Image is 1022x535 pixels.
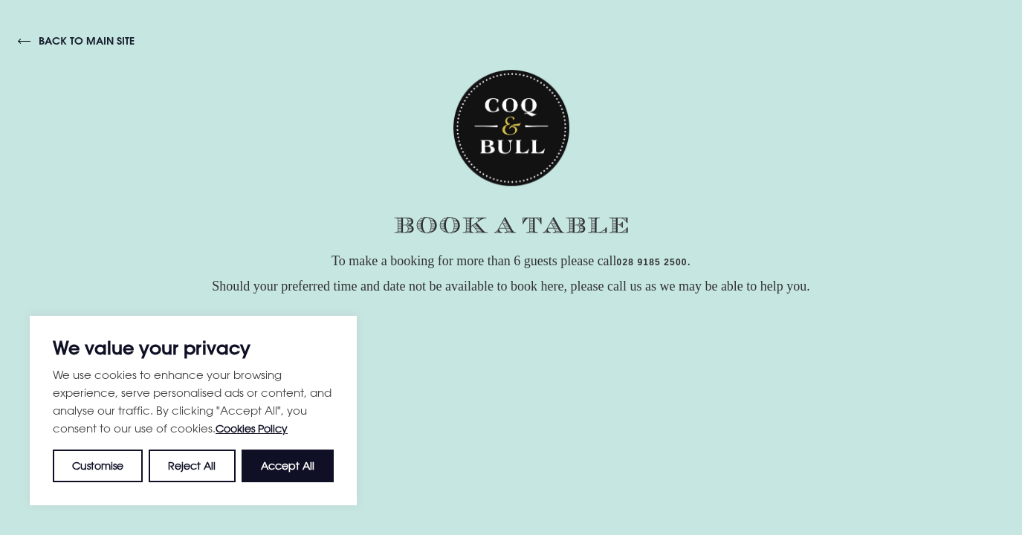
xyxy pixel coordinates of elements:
img: Book a table [394,217,628,233]
a: 028 9185 2500 [617,257,688,269]
a: Cookies Policy [216,422,288,435]
button: Reject All [149,450,235,482]
p: We value your privacy [53,339,334,357]
div: We value your privacy [30,316,357,505]
p: We use cookies to enhance your browsing experience, serve personalised ads or content, and analys... [53,366,334,438]
a: back to main site [18,34,135,48]
img: Coq & Bull [453,70,569,187]
button: Accept All [242,450,334,482]
button: Customise [53,450,143,482]
p: To make a booking for more than 6 guests please call . Should your preferred time and date not be... [15,248,1007,299]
